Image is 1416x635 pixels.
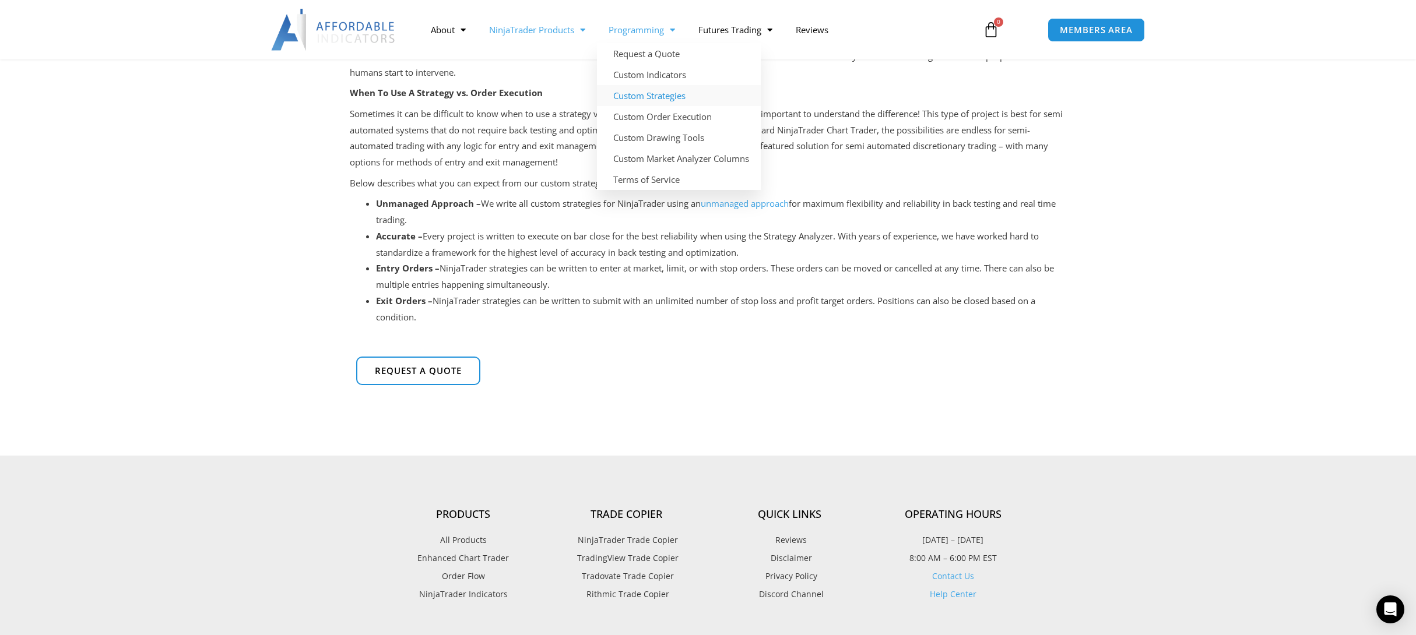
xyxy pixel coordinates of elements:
p: [DATE] – [DATE] [872,532,1035,548]
a: Contact Us [932,570,974,581]
span: Order Flow [442,569,485,584]
h4: Products [382,508,545,521]
a: 0 [965,13,1017,47]
strong: Accurate – [376,230,423,242]
span: NinjaTrader Trade Copier [575,532,678,548]
a: Programming [597,16,687,43]
a: Enhanced Chart Trader [382,551,545,566]
a: Order Flow [382,569,545,584]
strong: When To Use A Strategy vs. Order Execution [350,87,543,98]
a: NinjaTrader Trade Copier [545,532,708,548]
a: All Products [382,532,545,548]
a: Reviews [784,16,840,43]
a: Tradovate Trade Copier [545,569,708,584]
p: 8:00 AM – 6:00 PM EST [872,551,1035,566]
span: MEMBERS AREA [1060,26,1133,34]
h4: Trade Copier [545,508,708,521]
span: Tradovate Trade Copier [579,569,674,584]
a: NinjaTrader Indicators [382,587,545,602]
span: All Products [440,532,487,548]
p: Sometimes it can be difficult to know when to use a strategy vs. a solution. It is important to u... [350,106,1067,171]
span: NinjaTrader strategies can be written to enter at market, limit, or with stop orders. These order... [376,262,1054,290]
span: Enhanced Chart Trader [417,551,509,566]
a: Custom Indicators [597,64,761,85]
span: Disclaimer [768,551,812,566]
a: About [419,16,477,43]
a: Privacy Policy [708,569,872,584]
a: MEMBERS AREA [1048,18,1145,42]
span: Every project is written to execute on bar close for the best reliability when using the Strategy... [376,230,1039,258]
a: Custom Drawing Tools [597,127,761,148]
strong: Exit Orders – [376,295,433,306]
a: TradingView Trade Copier [545,551,708,566]
a: Custom Order Execution [597,106,761,127]
a: Terms of Service [597,169,761,190]
a: Help Center [930,588,976,599]
a: unmanaged approach [701,197,789,209]
nav: Menu [419,16,969,43]
img: LogoAI | Affordable Indicators – NinjaTrader [271,9,396,51]
a: Discord Channel [708,587,872,602]
strong: Entry Orders – [376,262,440,274]
span: Reviews [772,532,807,548]
a: Custom Market Analyzer Columns [597,148,761,169]
div: Open Intercom Messenger [1376,595,1404,623]
a: Request a Quote [597,43,761,64]
span: NinjaTrader strategies can be written to submit with an unlimited number of stop loss and profit ... [376,295,1035,323]
span: We write all custom strategies for NinjaTrader using an [376,197,701,209]
span: for maximum flexibility and reliability in back testing and real time trading. [376,197,1056,225]
a: Custom Strategies [597,85,761,106]
span: Rithmic Trade Copier [584,587,669,602]
a: Disclaimer [708,551,872,566]
ul: Programming [597,43,761,190]
a: Request a quote [356,357,480,385]
p: Below describes what you can expect from our custom strategies: [350,175,1067,192]
span: Request a quote [375,366,462,375]
h4: Operating Hours [872,508,1035,521]
a: Reviews [708,532,872,548]
a: Rithmic Trade Copier [545,587,708,602]
span: NinjaTrader Indicators [419,587,508,602]
h4: Quick Links [708,508,872,521]
span: Discord Channel [756,587,824,602]
strong: Unmanaged Approach – [376,197,481,209]
a: Futures Trading [687,16,784,43]
span: 0 [994,17,1003,27]
span: Privacy Policy [763,569,817,584]
a: NinjaTrader Products [477,16,597,43]
span: TradingView Trade Copier [574,551,679,566]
